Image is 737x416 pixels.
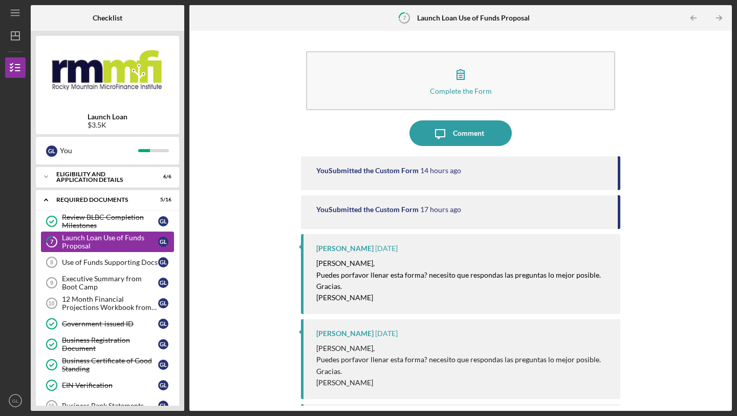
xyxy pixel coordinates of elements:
div: G L [46,145,57,157]
mark: [PERSON_NAME] [316,293,373,302]
div: G L [158,216,168,226]
div: G L [158,257,168,267]
time: 2025-08-31 02:02 [420,205,461,214]
button: GL [5,390,26,411]
div: You Submitted the Custom Form [316,167,419,175]
button: Comment [409,120,512,146]
div: Complete the Form [430,87,492,95]
div: G L [158,298,168,308]
div: EIN Verification [62,381,158,389]
a: 7Launch Loan Use of Funds ProposalGL [41,232,174,252]
a: 1012 Month Financial Projections Workbook from Boot CampGL [41,293,174,314]
b: Checklist [93,14,122,22]
tspan: 7 [403,14,406,21]
p: [PERSON_NAME], [316,343,610,354]
tspan: 8 [50,259,53,265]
p: [PERSON_NAME] [316,377,610,388]
div: Business Certificate of Good Standing [62,357,158,373]
a: Business Registration DocumentGL [41,334,174,355]
div: G L [158,319,168,329]
tspan: 15 [48,403,54,409]
div: $3.5K [88,121,127,129]
a: Business Certificate of Good StandingGL [41,355,174,375]
div: Business Bank Statements [62,402,158,410]
div: G L [158,380,168,390]
b: Launch Loan [88,113,127,121]
mark: Puedes porfavor llenar esta forma? necesito que respondas las preguntas lo mejor posible. Gracias. [316,271,602,290]
a: Government-issued IDGL [41,314,174,334]
b: Launch Loan Use of Funds Proposal [417,14,530,22]
div: Use of Funds Supporting Docs [62,258,158,266]
div: Required Documents [56,197,146,203]
a: Review BLBC Completion MilestonesGL [41,211,174,232]
tspan: 10 [48,300,54,306]
div: Review BLBC Completion Milestones [62,213,158,230]
text: GL [12,398,19,404]
div: 6 / 6 [153,174,171,180]
a: EIN VerificationGL [41,375,174,396]
div: Comment [453,120,484,146]
a: 15Business Bank StatementsGL [41,396,174,416]
button: Complete the Form [306,51,615,110]
tspan: 9 [50,280,53,286]
time: 2025-08-26 15:45 [375,244,398,253]
div: [PERSON_NAME] [316,244,374,253]
time: 2025-06-23 14:53 [375,329,398,338]
div: G L [158,339,168,349]
div: Launch Loan Use of Funds Proposal [62,234,158,250]
div: You Submitted the Custom Form [316,205,419,214]
time: 2025-08-31 05:02 [420,167,461,175]
a: 8Use of Funds Supporting DocsGL [41,252,174,273]
div: G L [158,401,168,411]
div: Eligibility and Application Details [56,171,146,183]
div: You [60,142,138,159]
div: G L [158,360,168,370]
div: [PERSON_NAME] [316,329,374,338]
p: Puedes porfavor llenar esta forma? necesito que respondas las preguntas lo mejor posible. Gracias. [316,354,610,377]
a: 9Executive Summary from Boot CampGL [41,273,174,293]
div: 5 / 16 [153,197,171,203]
div: 12 Month Financial Projections Workbook from Boot Camp [62,295,158,311]
tspan: 7 [50,239,54,245]
div: Government-issued ID [62,320,158,328]
mark: [PERSON_NAME], [316,259,375,267]
div: G L [158,278,168,288]
div: Business Registration Document [62,336,158,352]
img: Product logo [36,41,179,102]
div: Executive Summary from Boot Camp [62,275,158,291]
div: G L [158,237,168,247]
